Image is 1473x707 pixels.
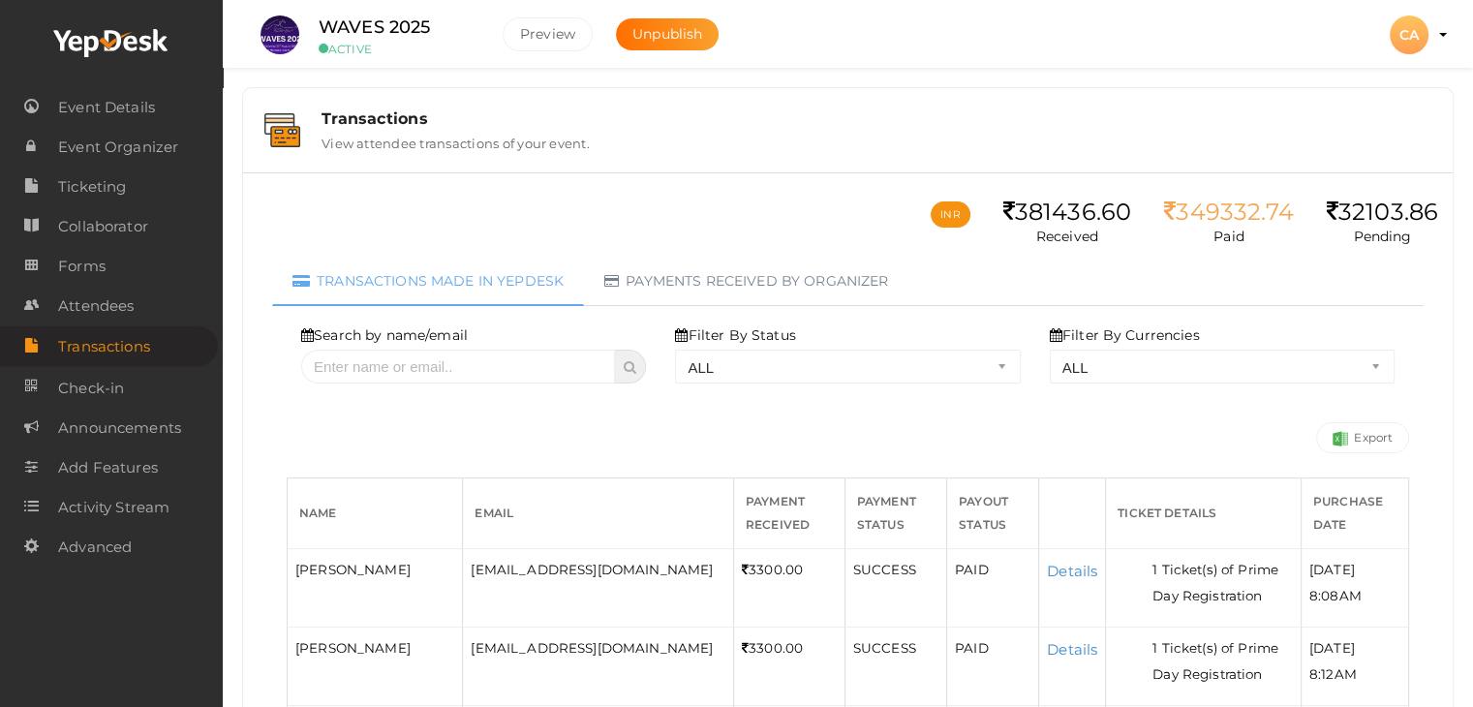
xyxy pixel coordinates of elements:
span: [PERSON_NAME] [295,562,411,577]
th: Ticket Details [1106,477,1302,548]
a: Transactions made in Yepdesk [272,257,584,306]
th: Payout Status [947,477,1039,548]
th: Payment Status [844,477,946,548]
th: Payment Received [733,477,844,548]
span: [DATE] 8:08AM [1309,562,1362,603]
span: [EMAIL_ADDRESS][DOMAIN_NAME] [471,640,713,656]
span: Ticketing [58,168,126,206]
div: 32103.86 [1327,199,1438,227]
img: bank-details.svg [264,113,300,147]
td: PAID [947,627,1039,705]
li: 1 Ticket(s) of Prime Day Registration [1152,557,1293,609]
span: [EMAIL_ADDRESS][DOMAIN_NAME] [471,562,713,577]
span: Event Details [58,88,155,127]
a: Export [1316,422,1409,453]
th: Email [463,477,734,548]
a: Payments received by organizer [584,257,908,306]
img: Success [1333,431,1348,446]
img: S4WQAGVX_small.jpeg [261,15,299,54]
profile-pic: CA [1390,26,1428,44]
li: 1 Ticket(s) of Prime Day Registration [1152,635,1293,688]
p: Paid [1164,227,1293,246]
span: Advanced [58,528,132,567]
th: Name [288,477,463,548]
span: Transactions [58,327,150,366]
td: PAID [947,548,1039,627]
button: Preview [503,17,593,51]
a: Details [1047,562,1097,580]
span: [PERSON_NAME] [295,640,411,656]
span: Attendees [58,287,134,325]
span: Check-in [58,369,124,408]
p: Pending [1327,227,1438,246]
span: SUCCESS [853,640,916,656]
div: 349332.74 [1164,199,1293,227]
label: WAVES 2025 [319,14,430,42]
input: Enter name or email.. [301,350,615,384]
div: Transactions [322,109,1431,128]
span: Unpublish [632,25,702,43]
span: [DATE] 8:12AM [1309,640,1357,682]
a: Details [1047,640,1097,659]
span: 3300.00 [742,562,803,577]
button: CA [1384,15,1434,55]
span: Forms [58,247,106,286]
p: Received [1003,227,1131,246]
label: Search by name/email [301,325,468,345]
label: Filter By Status [675,325,795,345]
label: View attendee transactions of your event. [322,128,590,151]
span: Event Organizer [58,128,178,167]
div: CA [1390,15,1428,54]
span: Announcements [58,409,181,447]
span: Activity Stream [58,488,169,527]
button: Unpublish [616,18,719,50]
span: SUCCESS [853,562,916,577]
span: 3300.00 [742,640,803,656]
label: Filter By Currencies [1050,325,1200,345]
small: ACTIVE [319,42,474,56]
div: 381436.60 [1003,199,1131,227]
th: Purchase Date [1301,477,1408,548]
a: Transactions View attendee transactions of your event. [253,137,1443,155]
button: INR [931,201,969,228]
span: Collaborator [58,207,148,246]
span: Add Features [58,448,158,487]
